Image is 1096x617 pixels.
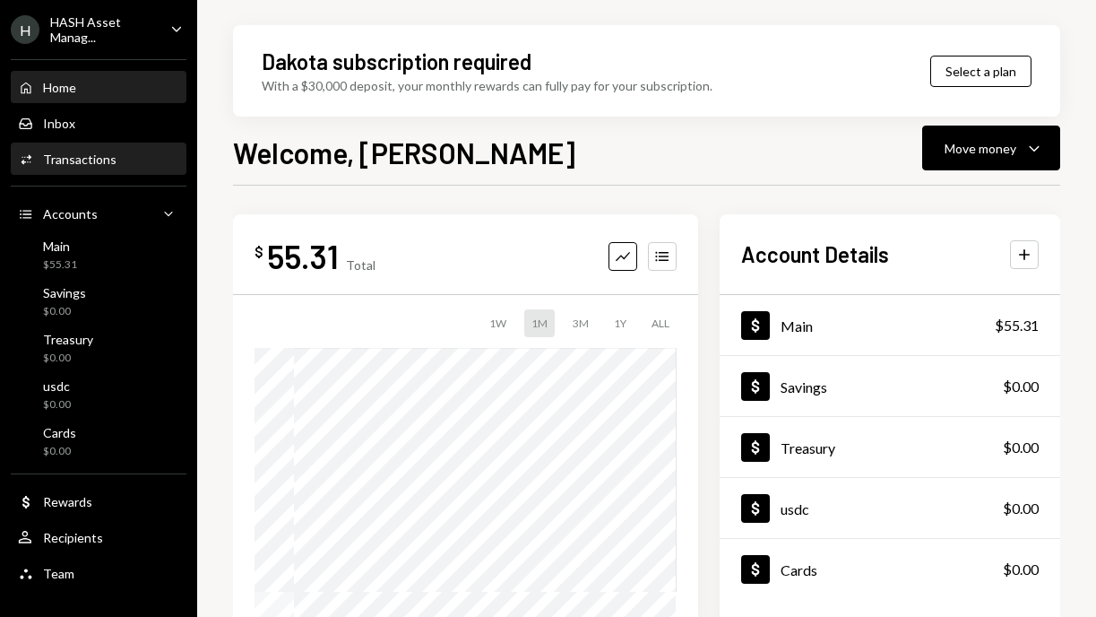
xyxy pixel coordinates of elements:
[720,417,1060,477] a: Treasury$0.00
[11,233,186,276] a: Main$55.31
[482,309,513,337] div: 1W
[262,76,712,95] div: With a $30,000 deposit, your monthly rewards can fully pay for your subscription.
[43,351,93,366] div: $0.00
[565,309,596,337] div: 3M
[11,326,186,369] a: Treasury$0.00
[11,71,186,103] a: Home
[11,521,186,553] a: Recipients
[781,317,813,335] div: Main
[1003,498,1039,519] div: $0.00
[50,14,156,45] div: HASH Asset Manag...
[43,257,77,273] div: $55.31
[781,500,809,517] div: usdc
[11,15,39,44] div: H
[720,478,1060,538] a: usdc$0.00
[43,444,76,459] div: $0.00
[43,239,77,254] div: Main
[233,135,575,170] h1: Welcome, [PERSON_NAME]
[43,116,75,131] div: Inbox
[43,304,86,319] div: $0.00
[11,280,186,323] a: Savings$0.00
[43,378,71,394] div: usdc
[43,530,103,545] div: Recipients
[1003,376,1039,397] div: $0.00
[11,373,186,416] a: usdc$0.00
[945,139,1016,158] div: Move money
[43,566,74,581] div: Team
[781,378,827,395] div: Savings
[43,80,76,95] div: Home
[43,332,93,347] div: Treasury
[741,239,889,269] h2: Account Details
[1003,559,1039,580] div: $0.00
[346,257,375,273] div: Total
[11,485,186,517] a: Rewards
[930,56,1031,87] button: Select a plan
[720,539,1060,599] a: Cards$0.00
[607,309,634,337] div: 1Y
[720,356,1060,416] a: Savings$0.00
[781,439,835,456] div: Treasury
[720,295,1060,355] a: Main$55.31
[524,309,555,337] div: 1M
[262,47,531,76] div: Dakota subscription required
[11,420,186,463] a: Cards$0.00
[644,309,677,337] div: ALL
[255,243,263,261] div: $
[995,315,1039,336] div: $55.31
[11,107,186,139] a: Inbox
[43,397,71,413] div: $0.00
[781,561,817,578] div: Cards
[11,143,186,175] a: Transactions
[11,557,186,589] a: Team
[43,285,86,300] div: Savings
[11,197,186,230] a: Accounts
[43,206,98,222] div: Accounts
[1003,437,1039,458] div: $0.00
[267,236,339,276] div: 55.31
[43,425,76,440] div: Cards
[43,152,117,167] div: Transactions
[922,126,1060,170] button: Move money
[43,494,92,509] div: Rewards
